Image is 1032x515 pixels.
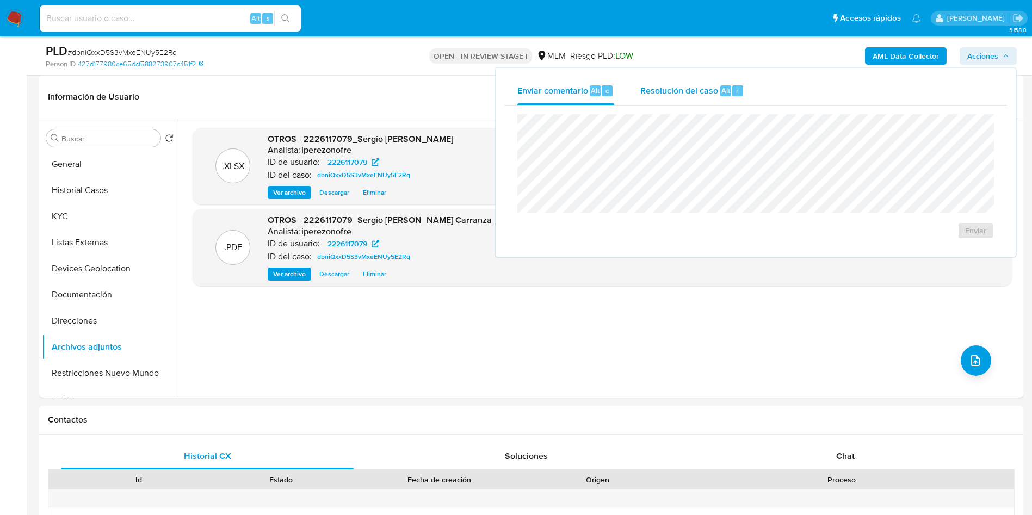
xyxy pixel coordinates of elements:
[360,474,519,485] div: Fecha de creación
[591,85,600,96] span: Alt
[321,237,386,250] a: 2226117079
[327,237,367,250] span: 2226117079
[42,177,178,203] button: Historial Casos
[357,268,392,281] button: Eliminar
[42,203,178,229] button: KYC
[317,250,410,263] span: dbniQxxD5S3vMxeENUy5E2Rq
[273,187,306,198] span: Ver archivo
[268,214,526,226] span: OTROS - 2226117079_Sergio [PERSON_NAME] Carranza_AGO25
[224,241,242,253] p: .PDF
[536,50,566,62] div: MLM
[317,169,410,182] span: dbniQxxD5S3vMxeENUy5E2Rq
[319,269,349,280] span: Descargar
[75,474,202,485] div: Id
[51,134,59,142] button: Buscar
[268,145,300,156] p: Analista:
[274,11,296,26] button: search-icon
[48,414,1015,425] h1: Contactos
[301,145,351,156] h6: iperezonofre
[251,13,260,23] span: Alt
[314,186,355,199] button: Descargar
[947,13,1009,23] p: ivonne.perezonofre@mercadolibre.com.mx
[184,450,231,462] span: Historial CX
[836,450,855,462] span: Chat
[840,13,901,24] span: Accesos rápidos
[313,169,415,182] a: dbniQxxD5S3vMxeENUy5E2Rq
[46,59,76,69] b: Person ID
[677,474,1006,485] div: Proceso
[505,450,548,462] span: Soluciones
[46,42,67,59] b: PLD
[615,49,633,62] span: LOW
[534,474,662,485] div: Origen
[640,84,718,96] span: Resolución del caso
[48,91,139,102] h1: Información de Usuario
[42,282,178,308] button: Documentación
[268,226,300,237] p: Analista:
[967,47,998,65] span: Acciones
[363,269,386,280] span: Eliminar
[266,13,269,23] span: s
[319,187,349,198] span: Descargar
[873,47,939,65] b: AML Data Collector
[42,360,178,386] button: Restricciones Nuevo Mundo
[268,186,311,199] button: Ver archivo
[42,256,178,282] button: Devices Geolocation
[268,157,320,167] p: ID de usuario:
[1009,26,1027,34] span: 3.158.0
[301,226,351,237] h6: iperezonofre
[268,133,453,145] span: OTROS - 2226117079_Sergio [PERSON_NAME]
[268,238,320,249] p: ID de usuario:
[67,47,177,58] span: # dbniQxxD5S3vMxeENUy5E2Rq
[42,151,178,177] button: General
[321,156,386,169] a: 2226117079
[42,229,178,256] button: Listas Externas
[61,134,156,144] input: Buscar
[429,48,532,64] p: OPEN - IN REVIEW STAGE I
[273,269,306,280] span: Ver archivo
[313,250,415,263] a: dbniQxxD5S3vMxeENUy5E2Rq
[42,308,178,334] button: Direcciones
[961,345,991,376] button: upload-file
[1012,13,1024,24] a: Salir
[268,170,312,181] p: ID del caso:
[605,85,609,96] span: c
[165,134,174,146] button: Volver al orden por defecto
[327,156,367,169] span: 2226117079
[570,50,633,62] span: Riesgo PLD:
[218,474,345,485] div: Estado
[42,386,178,412] button: Créditos
[912,14,921,23] a: Notificaciones
[865,47,947,65] button: AML Data Collector
[42,334,178,360] button: Archivos adjuntos
[721,85,730,96] span: Alt
[960,47,1017,65] button: Acciones
[363,187,386,198] span: Eliminar
[268,268,311,281] button: Ver archivo
[736,85,739,96] span: r
[40,11,301,26] input: Buscar usuario o caso...
[517,84,588,96] span: Enviar comentario
[222,160,244,172] p: .XLSX
[78,59,203,69] a: 427d177980ce65dcf588273907c451f2
[314,268,355,281] button: Descargar
[268,251,312,262] p: ID del caso:
[357,186,392,199] button: Eliminar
